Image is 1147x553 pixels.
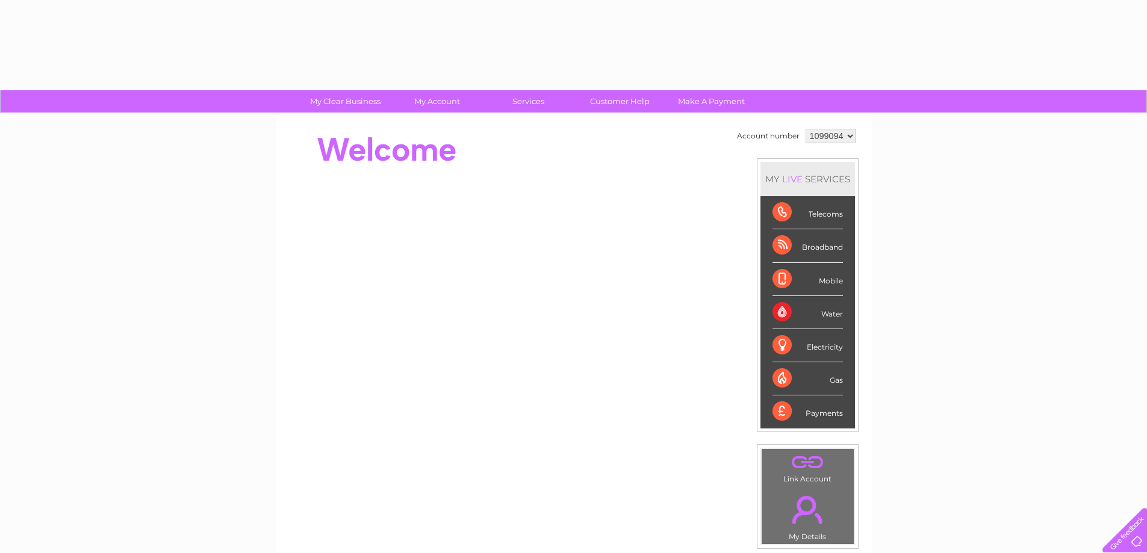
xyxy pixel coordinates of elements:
div: LIVE [780,173,805,185]
div: Mobile [772,263,843,296]
a: Services [479,90,578,113]
a: . [765,489,851,531]
a: Customer Help [570,90,670,113]
a: Make A Payment [662,90,761,113]
td: Account number [734,126,803,146]
div: Water [772,296,843,329]
td: Link Account [761,448,854,486]
div: MY SERVICES [760,162,855,196]
a: My Account [387,90,486,113]
a: . [765,452,851,473]
div: Electricity [772,329,843,362]
div: Broadband [772,229,843,262]
td: My Details [761,486,854,545]
a: My Clear Business [296,90,395,113]
div: Gas [772,362,843,395]
div: Telecoms [772,196,843,229]
div: Payments [772,395,843,428]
